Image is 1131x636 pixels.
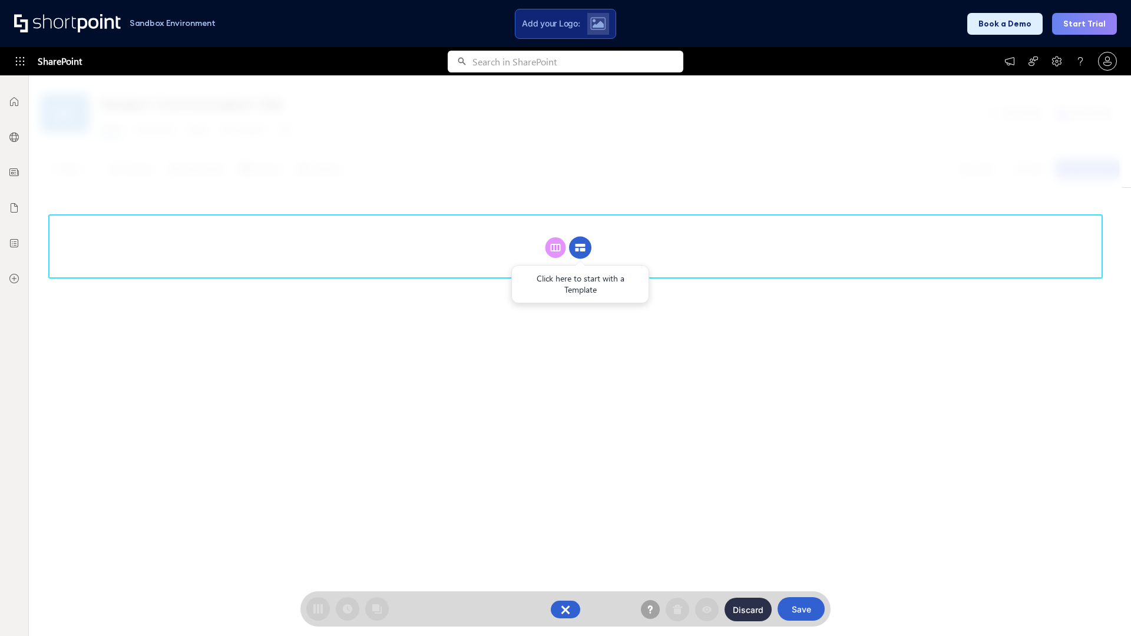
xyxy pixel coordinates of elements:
[522,18,580,29] span: Add your Logo:
[1052,13,1117,35] button: Start Trial
[967,13,1043,35] button: Book a Demo
[38,47,82,75] span: SharePoint
[725,598,772,621] button: Discard
[590,17,606,30] img: Upload logo
[472,51,683,72] input: Search in SharePoint
[1072,579,1131,636] iframe: Chat Widget
[778,597,825,621] button: Save
[130,20,216,26] h1: Sandbox Environment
